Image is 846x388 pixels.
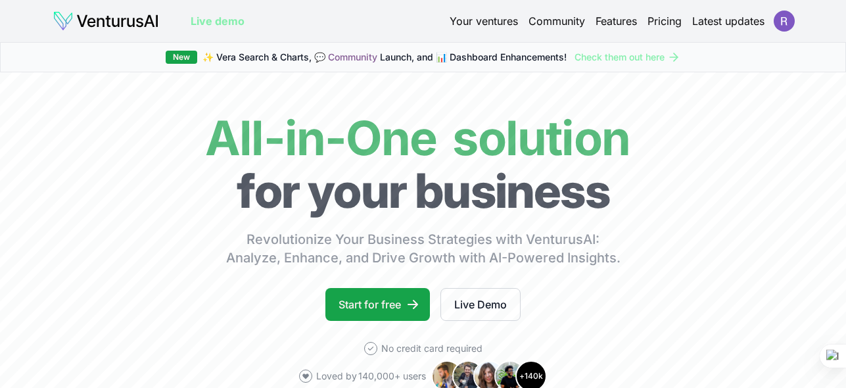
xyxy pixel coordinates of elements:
[53,11,159,32] img: logo
[325,288,430,321] a: Start for free
[575,51,680,64] a: Check them out here
[166,51,197,64] div: New
[328,51,377,62] a: Community
[450,13,518,29] a: Your ventures
[440,288,521,321] a: Live Demo
[647,13,682,29] a: Pricing
[202,51,567,64] span: ✨ Vera Search & Charts, 💬 Launch, and 📊 Dashboard Enhancements!
[596,13,637,29] a: Features
[774,11,795,32] img: ACg8ocK_esHwbPf1M2T1NjJf69OJxj32Bq0CTnqVkTG6ydnWiNsF_w=s96-c
[529,13,585,29] a: Community
[692,13,764,29] a: Latest updates
[191,13,245,29] a: Live demo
